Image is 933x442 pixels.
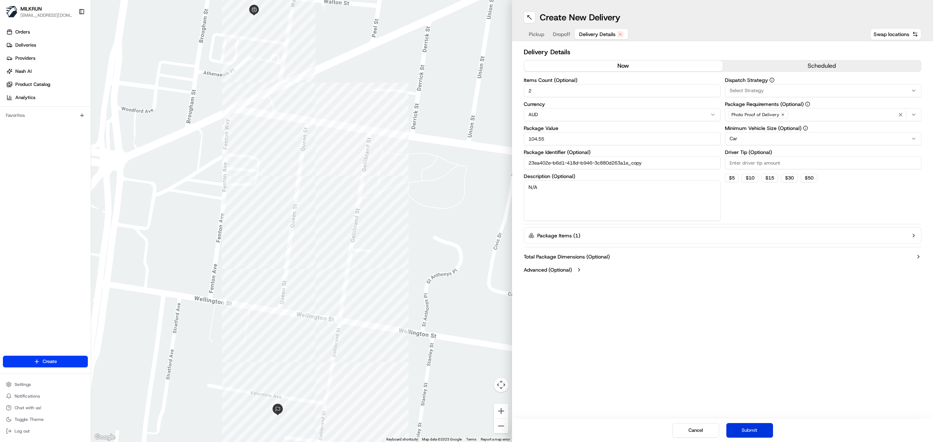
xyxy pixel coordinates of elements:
[725,108,922,121] button: Photo Proof of Delivery
[15,29,30,35] span: Orders
[725,150,922,155] label: Driver Tip (Optional)
[15,405,41,411] span: Chat with us!
[524,266,921,273] button: Advanced (Optional)
[781,174,798,182] button: $30
[529,31,544,38] span: Pickup
[386,437,418,442] button: Keyboard shortcuts
[524,156,721,169] input: Enter package identifier
[524,60,723,71] button: now
[870,28,921,40] button: Swap locations
[15,42,36,48] span: Deliveries
[524,47,921,57] h2: Delivery Details
[422,437,462,441] span: Map data ©2025 Google
[805,102,810,107] button: Package Requirements (Optional)
[730,87,764,94] span: Select Strategy
[20,5,42,12] button: MILKRUN
[466,437,476,441] a: Terms (opens in new tab)
[20,12,73,18] button: [EMAIL_ADDRESS][DOMAIN_NAME]
[93,433,117,442] img: Google
[3,39,91,51] a: Deliveries
[524,132,721,145] input: Enter package value
[3,79,91,90] a: Product Catalog
[761,174,778,182] button: $15
[3,414,88,425] button: Toggle Theme
[726,423,773,438] button: Submit
[3,110,88,121] div: Favorites
[524,126,721,131] label: Package Value
[3,66,91,77] a: Nash AI
[524,174,721,179] label: Description (Optional)
[15,94,35,101] span: Analytics
[3,403,88,413] button: Chat with us!
[3,356,88,367] button: Create
[494,378,508,392] button: Map camera controls
[725,78,922,83] label: Dispatch Strategy
[3,92,91,103] a: Analytics
[15,428,30,434] span: Log out
[93,433,117,442] a: Open this area in Google Maps (opens a new window)
[579,31,616,38] span: Delivery Details
[6,6,17,17] img: MILKRUN
[494,404,508,418] button: Zoom in
[524,84,721,97] input: Enter number of items
[801,174,817,182] button: $50
[524,253,610,260] label: Total Package Dimensions (Optional)
[3,391,88,401] button: Notifications
[15,81,50,88] span: Product Catalog
[537,232,580,239] label: Package Items ( 1 )
[524,180,721,221] textarea: N/A
[524,102,721,107] label: Currency
[3,379,88,390] button: Settings
[524,253,921,260] button: Total Package Dimensions (Optional)
[15,393,40,399] span: Notifications
[15,68,32,75] span: Nash AI
[15,382,31,387] span: Settings
[731,112,779,118] span: Photo Proof of Delivery
[803,126,808,131] button: Minimum Vehicle Size (Optional)
[524,227,921,244] button: Package Items (1)
[540,12,620,23] h1: Create New Delivery
[3,3,75,20] button: MILKRUNMILKRUN[EMAIL_ADDRESS][DOMAIN_NAME]
[3,52,91,64] a: Providers
[725,102,922,107] label: Package Requirements (Optional)
[725,174,739,182] button: $5
[524,150,721,155] label: Package Identifier (Optional)
[15,55,35,62] span: Providers
[725,84,922,97] button: Select Strategy
[15,417,44,422] span: Toggle Theme
[481,437,510,441] a: Report a map error
[524,266,572,273] label: Advanced (Optional)
[723,60,921,71] button: scheduled
[672,423,719,438] button: Cancel
[43,358,57,365] span: Create
[725,126,922,131] label: Minimum Vehicle Size (Optional)
[769,78,774,83] button: Dispatch Strategy
[3,426,88,436] button: Log out
[3,26,91,38] a: Orders
[874,31,909,38] span: Swap locations
[742,174,758,182] button: $10
[524,78,721,83] label: Items Count (Optional)
[494,419,508,433] button: Zoom out
[725,156,922,169] input: Enter driver tip amount
[553,31,570,38] span: Dropoff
